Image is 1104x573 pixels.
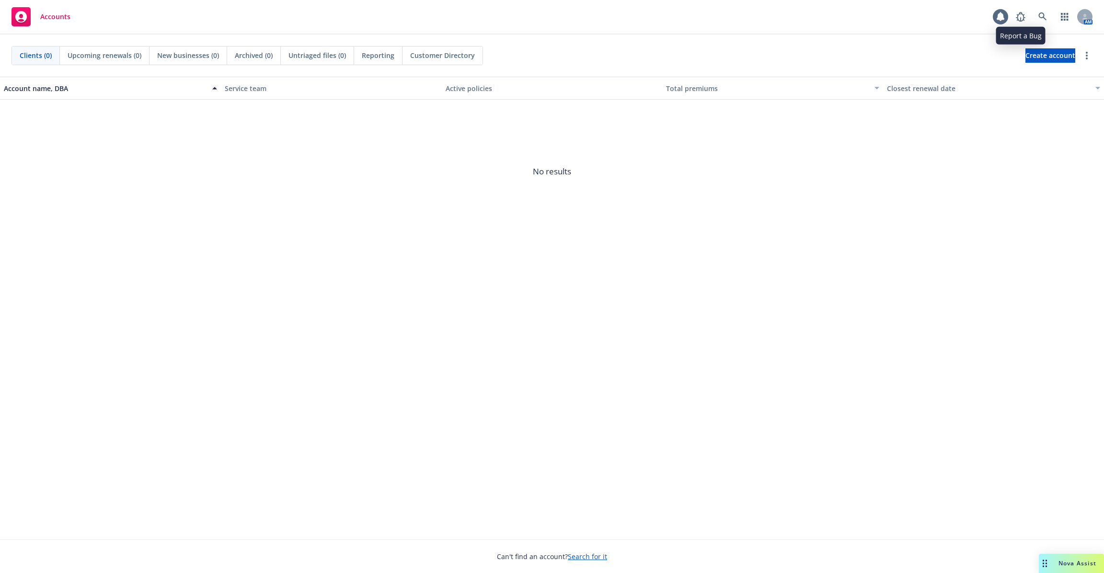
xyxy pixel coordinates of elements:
button: Nova Assist [1039,554,1104,573]
span: Archived (0) [235,50,273,60]
span: Untriaged files (0) [288,50,346,60]
div: Account name, DBA [4,83,207,93]
div: Drag to move [1039,554,1051,573]
a: Switch app [1055,7,1074,26]
button: Active policies [442,77,663,100]
span: Accounts [40,13,70,21]
a: Accounts [8,3,74,30]
div: Closest renewal date [887,83,1090,93]
a: Search [1033,7,1052,26]
button: Closest renewal date [883,77,1104,100]
span: Customer Directory [410,50,475,60]
span: Reporting [362,50,394,60]
a: Report a Bug [1011,7,1030,26]
a: Create account [1025,48,1075,63]
button: Service team [221,77,442,100]
span: Create account [1025,46,1075,65]
a: more [1081,50,1092,61]
span: Upcoming renewals (0) [68,50,141,60]
span: New businesses (0) [157,50,219,60]
span: Nova Assist [1058,559,1096,567]
button: Total premiums [662,77,883,100]
span: Clients (0) [20,50,52,60]
div: Active policies [446,83,659,93]
div: Service team [225,83,438,93]
span: Can't find an account? [497,551,607,562]
div: Total premiums [666,83,869,93]
a: Search for it [568,552,607,561]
